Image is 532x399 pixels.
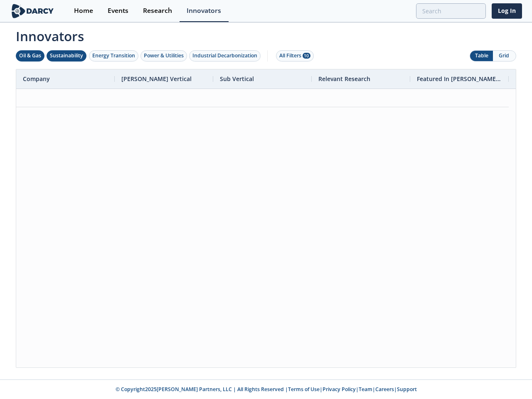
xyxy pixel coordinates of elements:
[375,386,394,393] a: Careers
[10,23,522,46] span: Innovators
[50,52,83,59] div: Sustainability
[492,3,522,19] a: Log In
[92,52,135,59] div: Energy Transition
[23,75,50,83] span: Company
[189,50,261,62] button: Industrial Decarbonization
[12,386,520,393] p: © Copyright 2025 [PERSON_NAME] Partners, LLC | All Rights Reserved | | | | |
[144,52,184,59] div: Power & Utilities
[187,7,221,14] div: Innovators
[288,386,320,393] a: Terms of Use
[493,51,516,61] button: Grid
[143,7,172,14] div: Research
[121,75,192,83] span: [PERSON_NAME] Vertical
[140,50,187,62] button: Power & Utilities
[74,7,93,14] div: Home
[19,52,41,59] div: Oil & Gas
[108,7,128,14] div: Events
[417,75,502,83] span: Featured In [PERSON_NAME] Live
[303,53,310,59] span: 10
[470,51,493,61] button: Table
[16,50,44,62] button: Oil & Gas
[323,386,356,393] a: Privacy Policy
[276,50,314,62] button: All Filters 10
[397,386,417,393] a: Support
[359,386,372,393] a: Team
[416,3,486,19] input: Advanced Search
[279,52,310,59] div: All Filters
[318,75,370,83] span: Relevant Research
[192,52,257,59] div: Industrial Decarbonization
[220,75,254,83] span: Sub Vertical
[89,50,138,62] button: Energy Transition
[47,50,86,62] button: Sustainability
[10,4,55,18] img: logo-wide.svg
